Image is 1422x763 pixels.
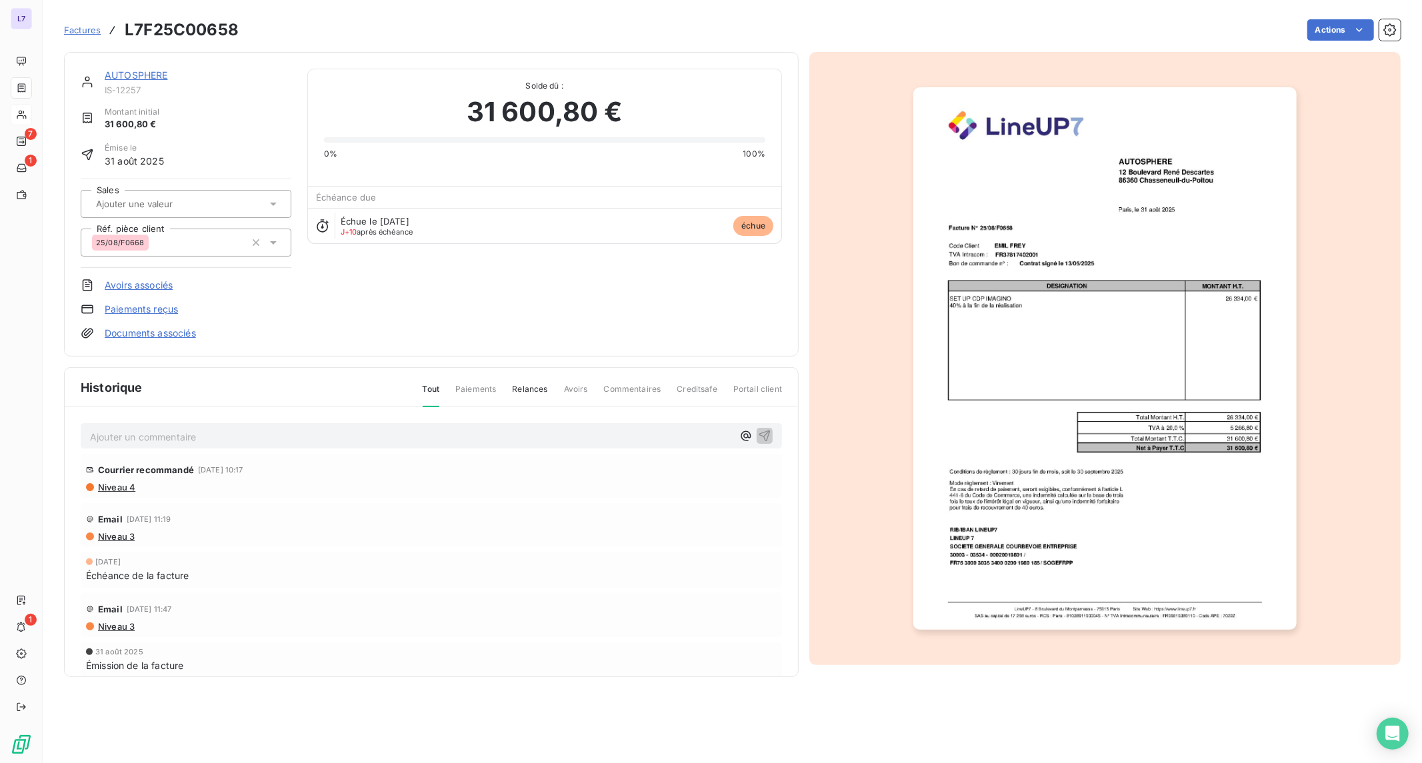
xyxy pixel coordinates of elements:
span: 31 600,80 € [467,92,623,132]
a: Paiements reçus [105,303,178,316]
span: Email [98,514,123,524]
span: 1 [25,155,37,167]
span: Niveau 3 [97,621,135,632]
span: Paiements [455,383,496,406]
span: Email [98,604,123,614]
img: invoice_thumbnail [913,87,1297,630]
h3: L7F25C00658 [125,18,239,42]
span: Échéance due [316,192,377,203]
input: Ajouter une valeur [95,198,229,210]
span: Avoirs [564,383,588,406]
span: Portail client [733,383,782,406]
span: 31 août 2025 [105,154,164,168]
button: Actions [1307,19,1374,41]
span: Niveau 4 [97,482,135,492]
a: Avoirs associés [105,279,173,292]
span: [DATE] 11:47 [127,605,172,613]
span: 1 [25,614,37,626]
a: AUTOSPHERE [105,69,168,81]
span: Relances [512,383,547,406]
span: 0% [324,148,337,160]
span: échue [733,216,773,236]
span: Creditsafe [677,383,717,406]
span: 100% [743,148,765,160]
span: Commentaires [604,383,661,406]
span: Émise le [105,142,164,154]
span: Échue le [DATE] [341,216,409,227]
span: après échéance [341,228,413,236]
div: L7 [11,8,32,29]
span: J+10 [341,227,357,237]
span: Échéance de la facture [86,568,189,582]
span: Tout [423,383,440,407]
span: Montant initial [105,106,159,118]
span: Solde dû : [324,80,765,92]
span: [DATE] 10:17 [198,466,243,474]
span: IS-12257 [105,85,291,95]
a: Factures [64,23,101,37]
span: 31 août 2025 [95,648,143,656]
span: 7 [25,128,37,140]
span: Niveau 3 [97,531,135,542]
span: 25/08/F0668 [96,239,145,247]
span: Factures [64,25,101,35]
span: [DATE] 11:19 [127,515,171,523]
span: [DATE] [95,558,121,566]
div: Open Intercom Messenger [1377,718,1409,750]
img: Logo LeanPay [11,734,32,755]
span: Historique [81,379,143,396]
span: Courrier recommandé [98,464,194,475]
span: Émission de la facture [86,658,183,672]
a: Documents associés [105,327,196,340]
span: 31 600,80 € [105,118,159,131]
